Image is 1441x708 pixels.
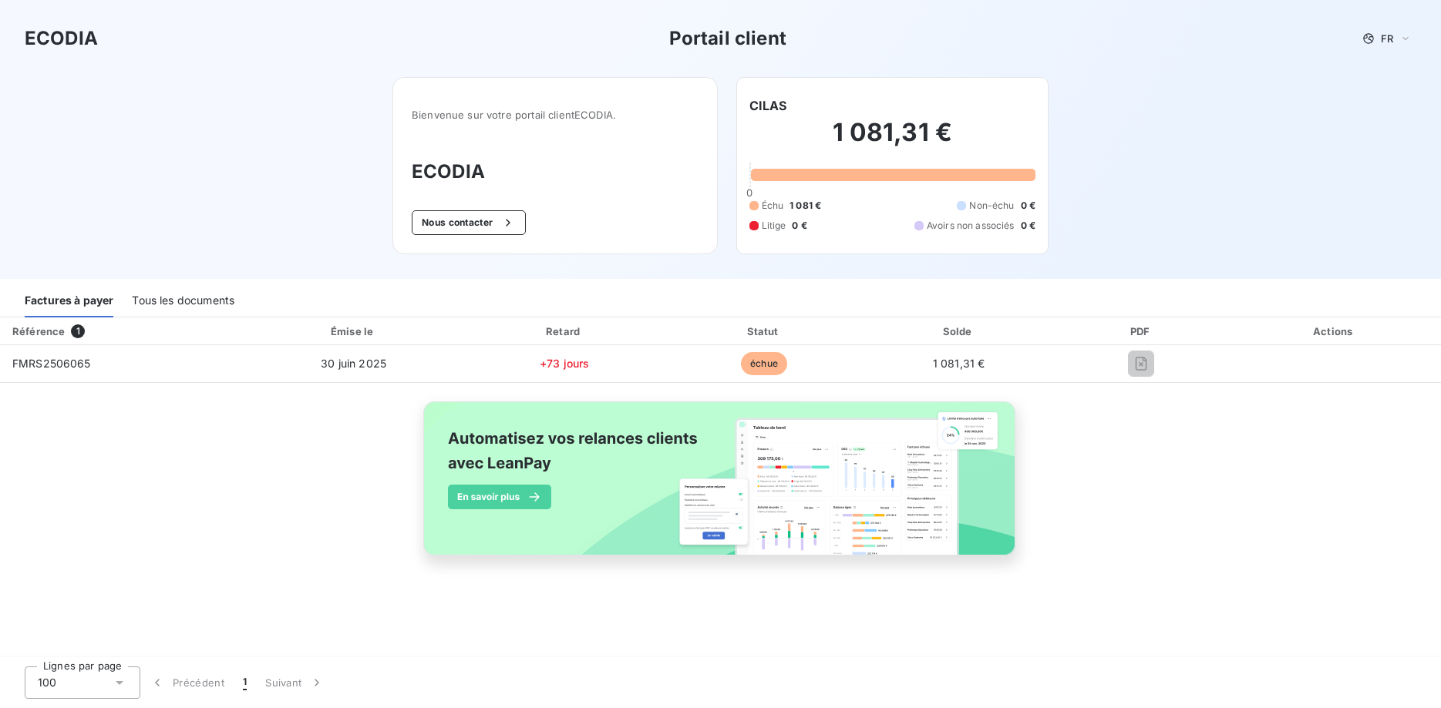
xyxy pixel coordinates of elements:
span: Avoirs non associés [927,219,1015,233]
div: Référence [12,325,65,337]
span: Échu [762,199,784,213]
h3: ECODIA [25,25,98,52]
h3: Portail client [669,25,786,52]
h6: CILAS [749,96,787,115]
div: Retard [466,324,662,339]
span: 30 juin 2025 [321,357,386,370]
span: 0 € [1021,219,1035,233]
span: Bienvenue sur votre portail client ECODIA . [412,109,699,121]
span: 100 [38,675,56,690]
span: 1 081 € [790,199,821,213]
div: Émise le [247,324,460,339]
span: 1 081,31 € [933,357,985,370]
h2: 1 081,31 € [749,117,1036,163]
button: Nous contacter [412,210,526,235]
span: échue [741,352,787,375]
div: Statut [668,324,860,339]
span: FMRS2506065 [12,357,91,370]
span: 0 [746,186,752,199]
button: Précédent [140,666,234,699]
span: 1 [243,675,247,690]
span: 0 € [1021,199,1035,213]
h3: ECODIA [412,158,699,186]
button: 1 [234,666,256,699]
span: Litige [762,219,786,233]
div: Solde [866,324,1052,339]
div: Factures à payer [25,285,113,317]
span: +73 jours [540,357,589,370]
div: PDF [1058,324,1224,339]
div: Tous les documents [132,285,234,317]
span: FR [1381,32,1393,45]
span: 0 € [792,219,806,233]
span: 1 [71,324,85,338]
button: Suivant [256,666,334,699]
img: banner [409,392,1032,582]
span: Non-échu [969,199,1014,213]
div: Actions [1231,324,1438,339]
